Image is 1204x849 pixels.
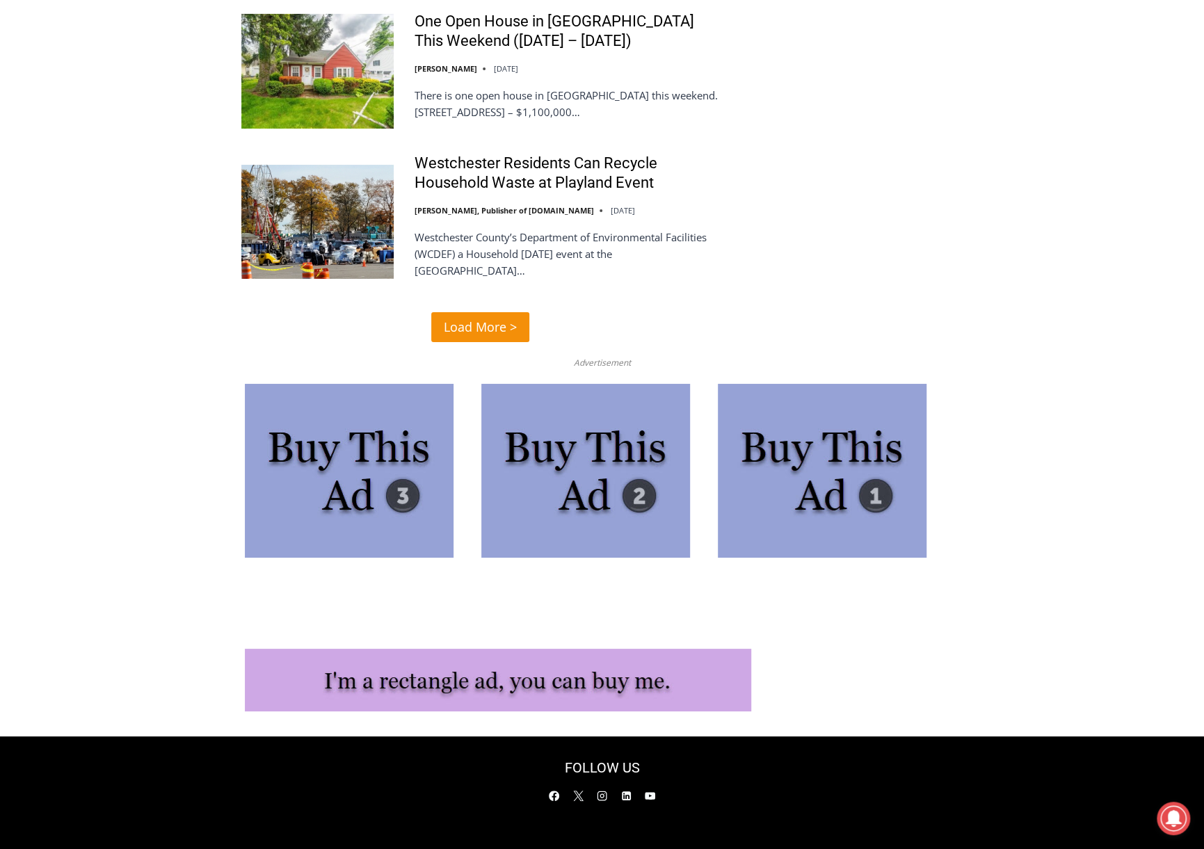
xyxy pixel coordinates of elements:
span: Open Tues. - Sun. [PHONE_NUMBER] [4,143,136,196]
a: [PERSON_NAME], Publisher of [DOMAIN_NAME] [415,205,594,216]
div: "Chef [PERSON_NAME] omakase menu is nirvana for lovers of great Japanese food." [143,87,204,166]
img: Westchester Residents Can Recycle Household Waste at Playland Event [241,165,394,279]
img: Buy This Ad [481,384,690,558]
a: YouTube [640,785,661,806]
a: Load More > [431,312,529,342]
div: Apply Now <> summer and RHS senior internships available [351,1,657,135]
a: Linkedin [616,785,636,806]
a: Instagram [592,785,613,806]
time: [DATE] [611,205,635,216]
a: Facebook [544,785,565,806]
span: Advertisement [560,356,645,369]
p: There is one open house in [GEOGRAPHIC_DATA] this weekend. [STREET_ADDRESS] – $1,100,000… [415,87,720,120]
a: X [568,785,588,806]
a: One Open House in [GEOGRAPHIC_DATA] This Weekend ([DATE] – [DATE]) [415,12,720,51]
img: Buy This Ad [718,384,926,558]
p: Westchester County’s Department of Environmental Facilities (WCDEF) a Household [DATE] event at t... [415,229,720,279]
a: Intern @ [DOMAIN_NAME] [335,135,674,173]
img: One Open House in Rye This Weekend (August 30 – 31) [241,14,394,128]
span: Intern @ [DOMAIN_NAME] [364,138,645,170]
a: [PERSON_NAME] [415,63,477,74]
img: Buy This Ad [245,384,453,558]
img: I'm a rectangle ad, you can buy me [245,649,751,711]
span: Load More > [444,317,517,337]
h2: FOLLOW US [485,757,719,778]
a: Westchester Residents Can Recycle Household Waste at Playland Event [415,154,720,193]
a: Open Tues. - Sun. [PHONE_NUMBER] [1,140,140,173]
time: [DATE] [494,63,518,74]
